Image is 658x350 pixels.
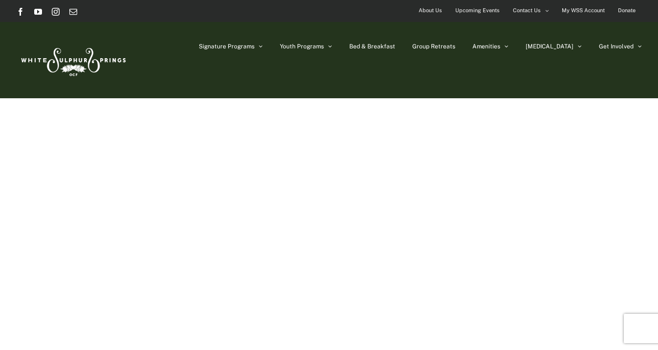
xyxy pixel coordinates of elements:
span: My WSS Account [562,3,605,18]
span: Amenities [472,44,500,49]
span: Signature Programs [199,44,255,49]
span: Contact Us [513,3,541,18]
a: Instagram [52,8,60,16]
a: Email [69,8,77,16]
span: About Us [419,3,442,18]
a: [MEDICAL_DATA] [526,22,582,71]
nav: Main Menu [199,22,642,71]
a: Youth Programs [280,22,332,71]
a: Facebook [17,8,24,16]
span: Youth Programs [280,44,324,49]
span: Get Involved [599,44,634,49]
span: Group Retreats [412,44,455,49]
a: Signature Programs [199,22,263,71]
span: Bed & Breakfast [349,44,395,49]
a: YouTube [34,8,42,16]
a: Bed & Breakfast [349,22,395,71]
a: Amenities [472,22,509,71]
span: Donate [618,3,636,18]
span: Upcoming Events [455,3,500,18]
span: [MEDICAL_DATA] [526,44,573,49]
img: White Sulphur Springs Logo [17,37,129,83]
a: Group Retreats [412,22,455,71]
a: Get Involved [599,22,642,71]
